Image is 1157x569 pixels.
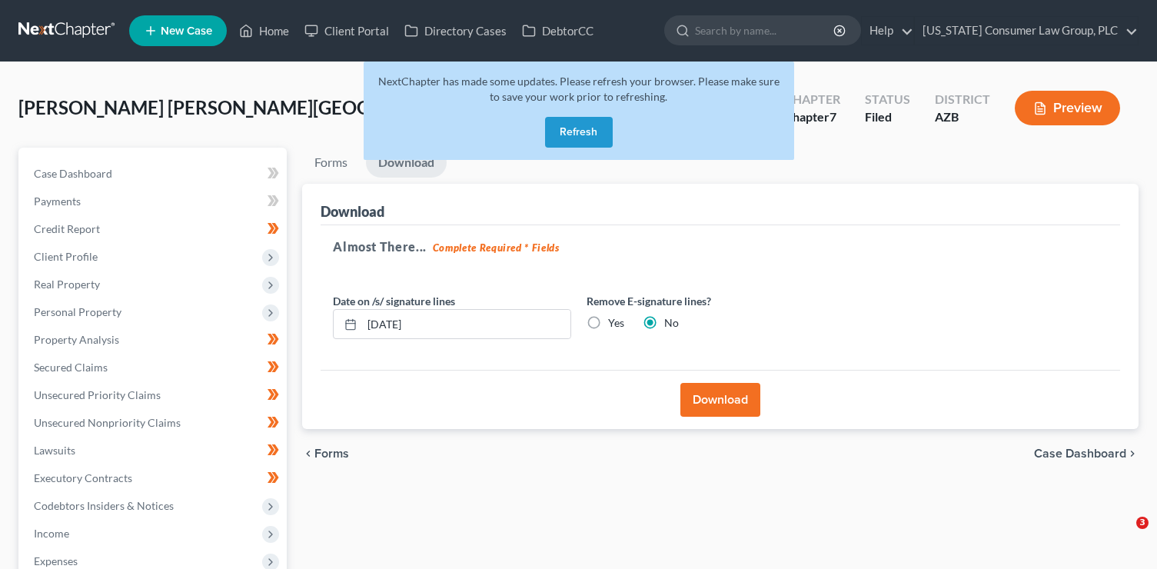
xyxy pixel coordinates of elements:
[830,109,836,124] span: 7
[22,215,287,243] a: Credit Report
[34,167,112,180] span: Case Dashboard
[935,108,990,126] div: AZB
[34,554,78,567] span: Expenses
[784,108,840,126] div: Chapter
[34,222,100,235] span: Credit Report
[34,499,174,512] span: Codebtors Insiders & Notices
[514,17,601,45] a: DebtorCC
[22,160,287,188] a: Case Dashboard
[862,17,913,45] a: Help
[34,195,81,208] span: Payments
[915,17,1138,45] a: [US_STATE] Consumer Law Group, PLC
[297,17,397,45] a: Client Portal
[302,148,360,178] a: Forms
[608,315,624,331] label: Yes
[34,333,119,346] span: Property Analysis
[1136,517,1149,529] span: 3
[321,202,384,221] div: Download
[22,326,287,354] a: Property Analysis
[34,471,132,484] span: Executory Contracts
[397,17,514,45] a: Directory Cases
[34,250,98,263] span: Client Profile
[314,448,349,460] span: Forms
[865,108,910,126] div: Filed
[22,381,287,409] a: Unsecured Priority Claims
[587,293,825,309] label: Remove E-signature lines?
[22,354,287,381] a: Secured Claims
[22,188,287,215] a: Payments
[302,448,370,460] button: chevron_left Forms
[22,409,287,437] a: Unsecured Nonpriority Claims
[161,25,212,37] span: New Case
[433,241,560,254] strong: Complete Required * Fields
[34,416,181,429] span: Unsecured Nonpriority Claims
[664,315,679,331] label: No
[18,96,498,118] span: [PERSON_NAME] [PERSON_NAME][GEOGRAPHIC_DATA]
[1126,448,1139,460] i: chevron_right
[362,310,570,339] input: MM/DD/YYYY
[378,75,780,103] span: NextChapter has made some updates. Please refresh your browser. Please make sure to save your wor...
[1105,517,1142,554] iframe: Intercom live chat
[34,388,161,401] span: Unsecured Priority Claims
[680,383,760,417] button: Download
[333,293,455,309] label: Date on /s/ signature lines
[34,361,108,374] span: Secured Claims
[34,527,69,540] span: Income
[935,91,990,108] div: District
[34,278,100,291] span: Real Property
[333,238,1108,256] h5: Almost There...
[231,17,297,45] a: Home
[865,91,910,108] div: Status
[302,448,314,460] i: chevron_left
[34,305,121,318] span: Personal Property
[784,91,840,108] div: Chapter
[545,117,613,148] button: Refresh
[22,437,287,464] a: Lawsuits
[1034,448,1126,460] span: Case Dashboard
[695,16,836,45] input: Search by name...
[1034,448,1139,460] a: Case Dashboard chevron_right
[22,464,287,492] a: Executory Contracts
[34,444,75,457] span: Lawsuits
[1015,91,1120,125] button: Preview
